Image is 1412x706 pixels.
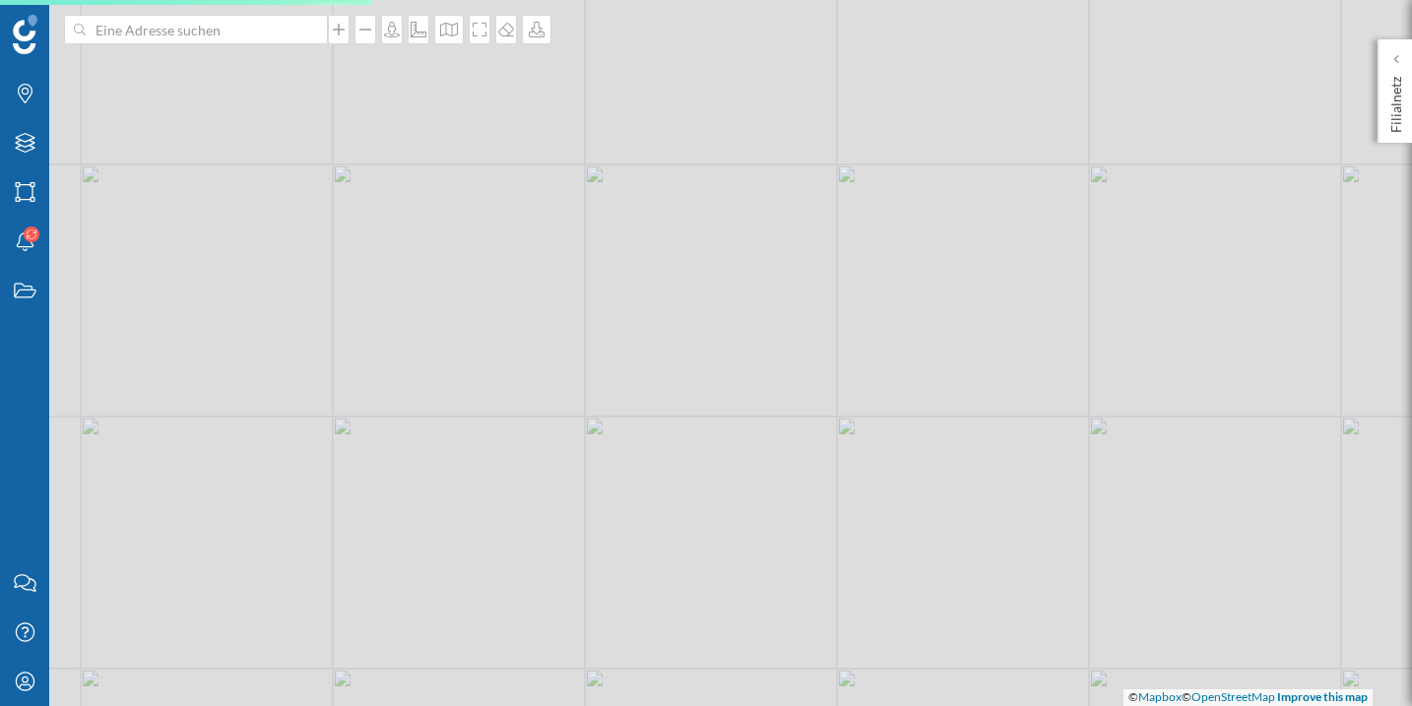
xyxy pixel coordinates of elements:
img: Geoblink Logo [13,15,37,54]
p: Filialnetz [1386,69,1406,133]
div: © © [1123,689,1373,706]
a: OpenStreetMap [1191,689,1275,704]
a: Improve this map [1277,689,1368,704]
a: Mapbox [1138,689,1182,704]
